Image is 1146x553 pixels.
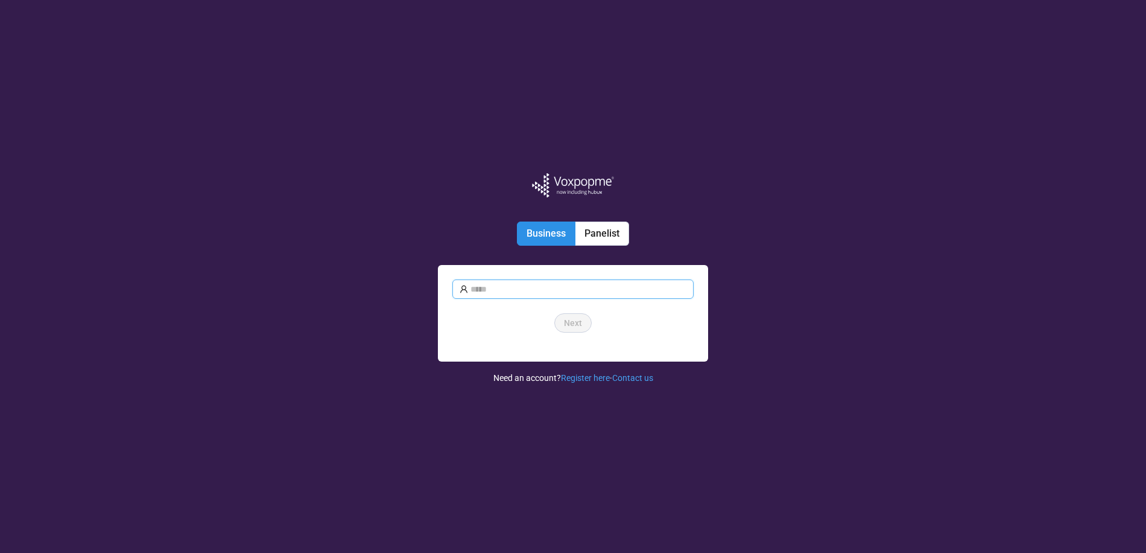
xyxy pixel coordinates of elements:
[561,373,610,383] a: Register here
[460,285,468,293] span: user
[527,228,566,239] span: Business
[584,228,619,239] span: Panelist
[554,313,592,333] button: Next
[493,362,653,385] div: Need an account? ·
[564,316,582,330] span: Next
[612,373,653,383] a: Contact us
